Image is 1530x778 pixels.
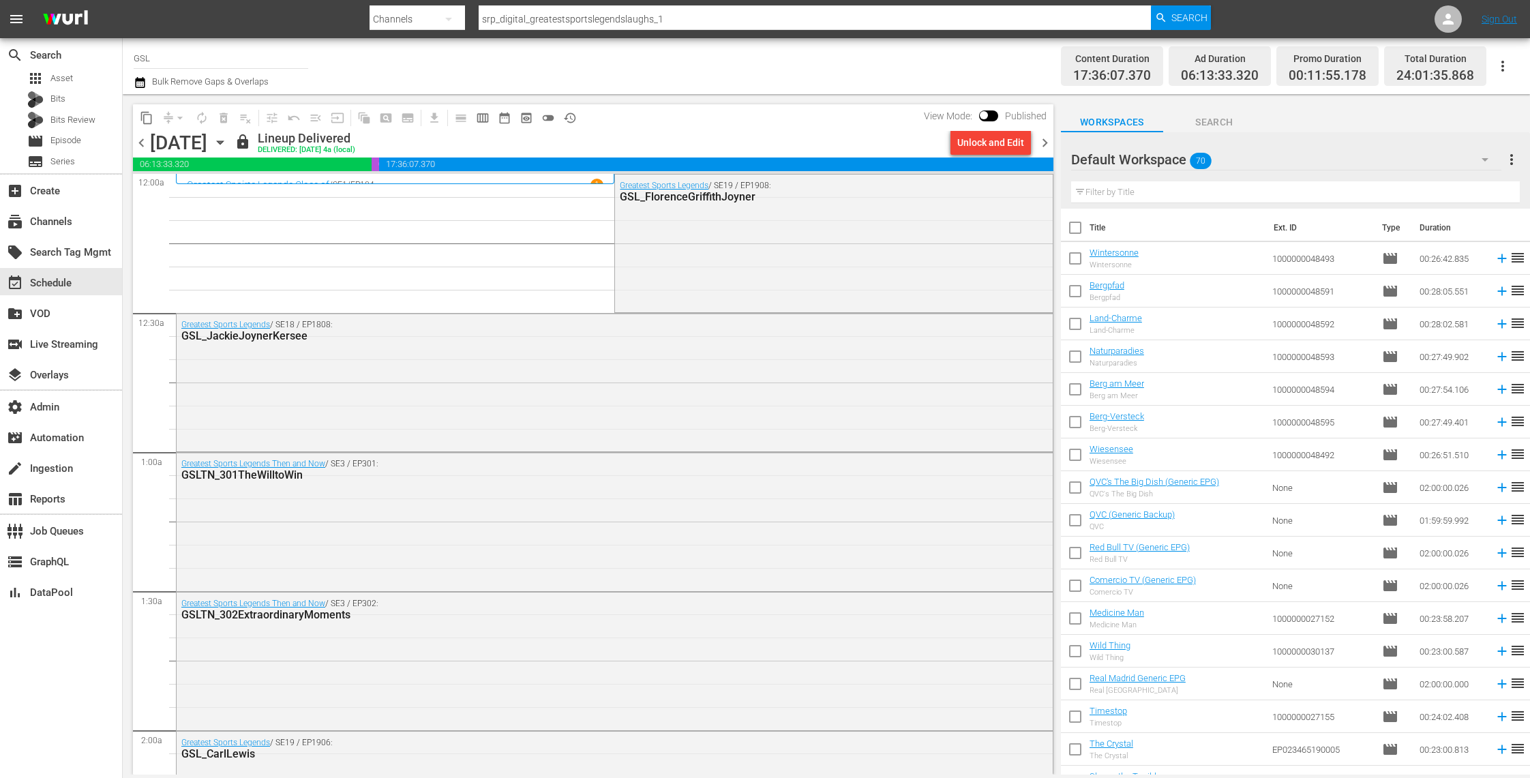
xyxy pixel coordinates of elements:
span: Channels [7,213,23,230]
td: 1000000048594 [1267,373,1376,406]
span: chevron_right [1036,134,1053,151]
span: Search [1171,5,1207,30]
td: None [1267,537,1376,569]
span: View History [559,107,581,129]
div: / SE3 / EP301: [181,459,972,481]
span: Episode [1382,316,1398,332]
img: ans4CAIJ8jUAAAAAAAAAAAAAAAAAAAAAAAAgQb4GAAAAAAAAAAAAAAAAAAAAAAAAJMjXAAAAAAAAAAAAAAAAAAAAAAAAgAT5G... [33,3,98,35]
span: Search [7,47,23,63]
div: Default Workspace [1071,140,1502,179]
span: Episode [1382,479,1398,496]
svg: Add to Schedule [1495,513,1510,528]
span: Revert to Primary Episode [283,107,305,129]
th: Duration [1411,209,1493,247]
svg: Add to Schedule [1495,644,1510,659]
td: 00:23:58.207 [1414,602,1489,635]
span: GraphQL [7,554,23,570]
td: 00:23:00.587 [1414,635,1489,668]
span: menu [8,11,25,27]
div: / SE18 / EP1808: [181,320,972,342]
a: Wiesensee [1090,444,1133,454]
th: Ext. ID [1265,209,1374,247]
span: Toggle to switch from Published to Draft view. [979,110,989,120]
a: Comercio TV (Generic EPG) [1090,575,1196,585]
span: history_outlined [563,111,577,125]
span: View Backup [515,107,537,129]
td: 1000000048492 [1267,438,1376,471]
svg: Add to Schedule [1495,676,1510,691]
span: Episode [1382,447,1398,463]
span: Episode [1382,512,1398,528]
button: more_vert [1503,143,1520,176]
a: Land-Charme [1090,313,1142,323]
td: 00:28:05.551 [1414,275,1489,308]
span: reorder [1510,544,1526,560]
span: Loop Content [191,107,213,129]
td: 00:26:42.835 [1414,242,1489,275]
span: Week Calendar View [472,107,494,129]
span: Workspaces [1061,114,1163,131]
span: 06:13:33.320 [1181,68,1259,84]
span: Series [27,153,44,170]
span: Create [7,183,23,199]
span: Automation [7,430,23,446]
a: Wintersonne [1090,248,1139,258]
svg: Add to Schedule [1495,382,1510,397]
svg: Add to Schedule [1495,284,1510,299]
div: Ad Duration [1181,49,1259,68]
span: 70 [1190,147,1212,175]
span: Episode [1382,381,1398,398]
td: 00:27:49.902 [1414,340,1489,373]
td: 1000000048592 [1267,308,1376,340]
p: SE1 / [333,180,350,190]
td: None [1267,471,1376,504]
div: Real [GEOGRAPHIC_DATA] [1090,686,1186,695]
span: Job Queues [7,523,23,539]
a: Greatest Sports Legends [181,320,270,329]
span: 00:11:55.178 [1289,68,1366,84]
span: reorder [1510,315,1526,331]
a: The Crystal [1090,738,1133,749]
td: 00:23:00.813 [1414,733,1489,766]
span: Clear Lineup [235,107,256,129]
svg: Add to Schedule [1495,251,1510,266]
span: 00:11:55.178 [372,158,379,171]
svg: Add to Schedule [1495,415,1510,430]
td: 1000000027152 [1267,602,1376,635]
a: Berg am Meer [1090,378,1144,389]
td: 00:27:49.401 [1414,406,1489,438]
span: Episode [1382,578,1398,594]
span: reorder [1510,413,1526,430]
a: Naturparadies [1090,346,1144,356]
a: Greatest Sports Legends [620,181,708,190]
span: Episode [1382,708,1398,725]
span: Episode [1382,610,1398,627]
span: 17:36:07.370 [1073,68,1151,84]
span: Search [1163,114,1265,131]
td: None [1267,569,1376,602]
span: 06:13:33.320 [133,158,372,171]
span: reorder [1510,479,1526,495]
td: 1000000048593 [1267,340,1376,373]
span: Reports [7,491,23,507]
td: 02:00:00.026 [1414,471,1489,504]
span: Episode [1382,545,1398,561]
span: Admin [7,399,23,415]
span: apps [27,70,44,87]
td: 00:24:02.408 [1414,700,1489,733]
a: QVC (Generic Backup) [1090,509,1175,520]
div: Timestop [1090,719,1127,728]
span: reorder [1510,250,1526,266]
span: Episode [1382,414,1398,430]
span: Asset [50,72,73,85]
div: GSL_JackieJoynerKersee [181,329,972,342]
div: Bits [27,91,44,108]
span: lock [235,134,251,150]
td: 1000000027155 [1267,700,1376,733]
span: Day Calendar View [445,104,472,131]
svg: Add to Schedule [1495,480,1510,495]
span: reorder [1510,642,1526,659]
span: reorder [1510,610,1526,626]
td: 1000000030137 [1267,635,1376,668]
span: Update Metadata from Key Asset [327,107,348,129]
